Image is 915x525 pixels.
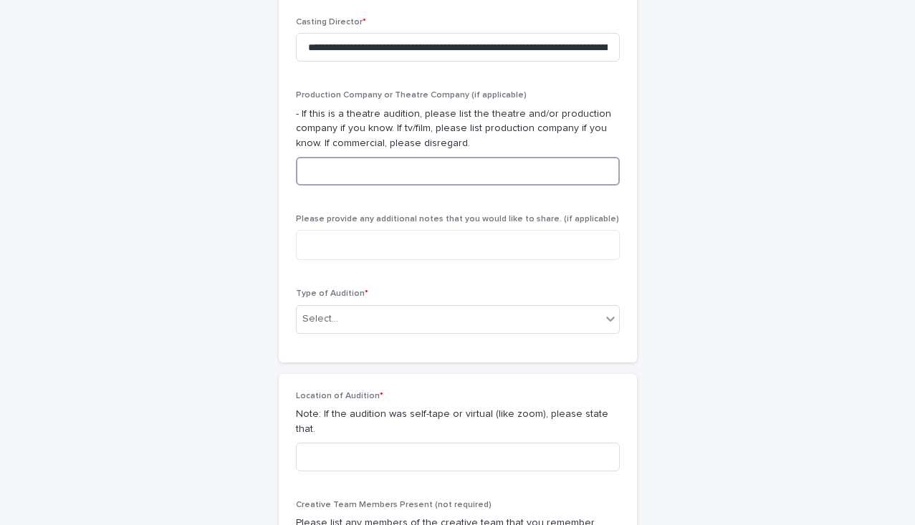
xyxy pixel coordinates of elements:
span: Location of Audition [296,392,383,400]
p: - If this is a theatre audition, please list the theatre and/or production company if you know. I... [296,107,620,151]
span: Casting Director [296,18,366,27]
span: Creative Team Members Present (not required) [296,501,492,509]
div: Select... [302,312,338,327]
span: Type of Audition [296,289,368,298]
span: Please provide any additional notes that you would like to share. (if applicable) [296,215,619,223]
span: Production Company or Theatre Company (if applicable) [296,91,527,100]
p: Note: If the audition was self-tape or virtual (like zoom), please state that. [296,407,620,437]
